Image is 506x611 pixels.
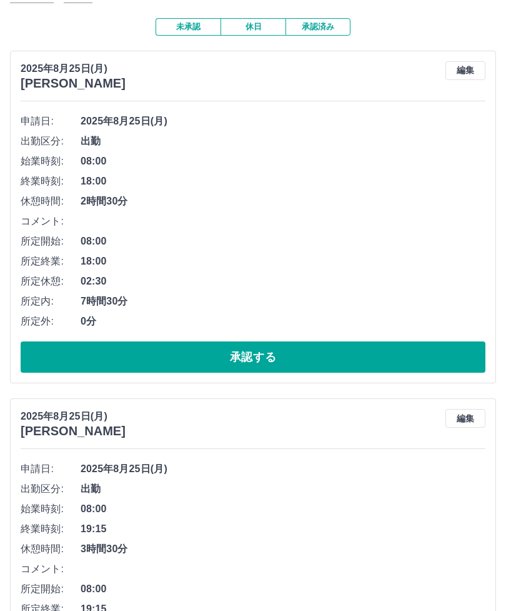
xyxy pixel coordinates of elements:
span: 所定外: [21,314,81,329]
span: コメント: [21,562,81,577]
span: 所定開始: [21,582,81,597]
button: 編集 [445,409,485,428]
span: 所定休憩: [21,274,81,289]
span: 始業時刻: [21,154,81,169]
span: 0分 [81,314,485,329]
h3: [PERSON_NAME] [21,76,126,91]
span: 休憩時間: [21,542,81,557]
span: 終業時刻: [21,522,81,537]
h3: [PERSON_NAME] [21,424,126,438]
p: 2025年8月25日(月) [21,409,126,424]
span: 2025年8月25日(月) [81,114,485,129]
span: 08:00 [81,234,485,249]
span: 02:30 [81,274,485,289]
span: 休憩時間: [21,194,81,209]
span: 19:15 [81,522,485,537]
button: 未承認 [156,18,221,36]
p: 2025年8月25日(月) [21,61,126,76]
span: 所定開始: [21,234,81,249]
button: 休日 [221,18,285,36]
button: 編集 [445,61,485,80]
span: 08:00 [81,502,485,517]
span: 08:00 [81,154,485,169]
span: 所定終業: [21,254,81,269]
span: 申請日: [21,462,81,477]
span: 出勤 [81,134,485,149]
span: 所定内: [21,294,81,309]
span: コメント: [21,214,81,229]
button: 承認済み [285,18,350,36]
span: 18:00 [81,254,485,269]
span: 08:00 [81,582,485,597]
span: 18:00 [81,174,485,189]
button: 承認する [21,341,485,373]
span: 2時間30分 [81,194,485,209]
span: 7時間30分 [81,294,485,309]
span: 出勤 [81,482,485,497]
span: 出勤区分: [21,482,81,497]
span: 終業時刻: [21,174,81,189]
span: 出勤区分: [21,134,81,149]
span: 3時間30分 [81,542,485,557]
span: 申請日: [21,114,81,129]
span: 始業時刻: [21,502,81,517]
span: 2025年8月25日(月) [81,462,485,477]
